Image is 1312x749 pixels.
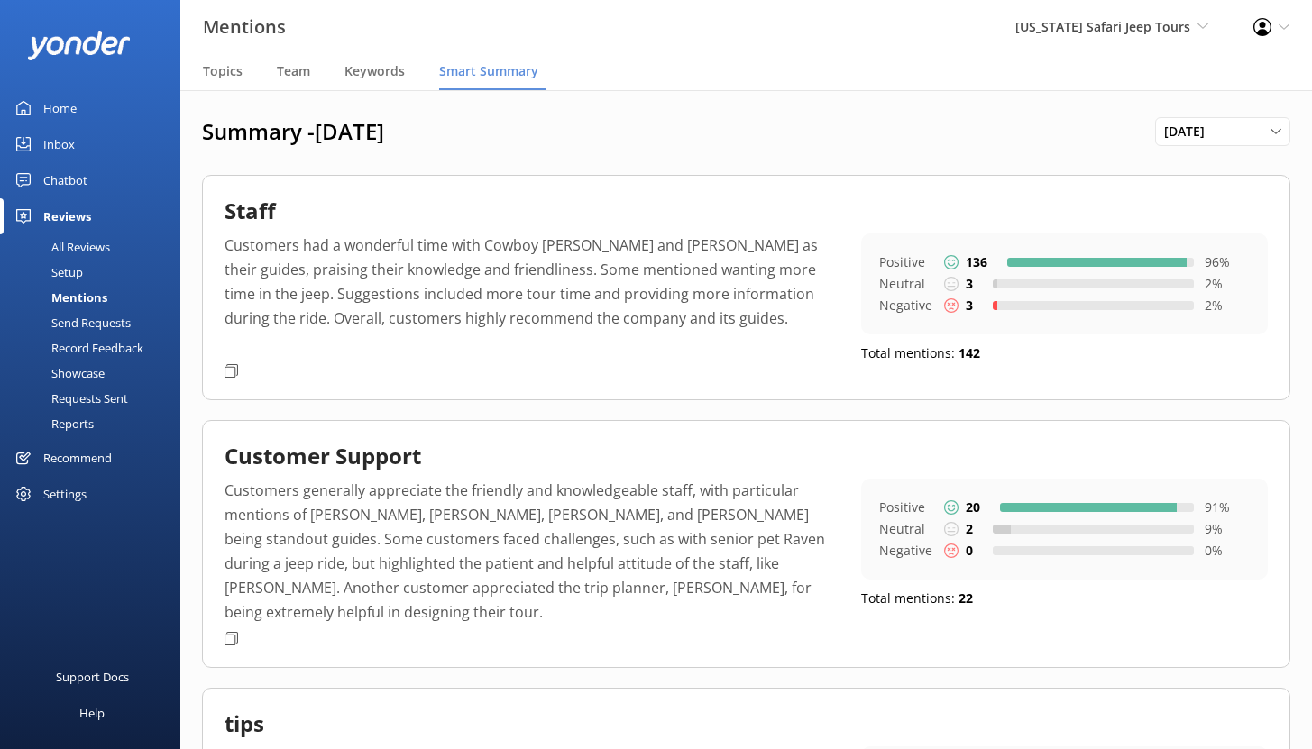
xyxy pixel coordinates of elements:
[11,234,110,260] div: All Reviews
[43,476,87,512] div: Settings
[11,260,180,285] a: Setup
[1205,274,1250,294] p: 2 %
[11,285,180,310] a: Mentions
[225,197,276,224] h2: Staff
[27,31,131,60] img: yonder-white-logo.png
[959,589,973,607] b: 22
[966,274,973,294] p: 3
[43,440,112,476] div: Recommend
[79,695,105,731] div: Help
[966,519,973,539] p: 2
[11,260,83,285] div: Setup
[43,162,87,198] div: Chatbot
[11,386,180,411] a: Requests Sent
[11,335,180,361] a: Record Feedback
[11,234,180,260] a: All Reviews
[11,361,180,386] a: Showcase
[966,498,980,517] p: 20
[966,541,973,561] p: 0
[203,13,286,41] h3: Mentions
[11,310,180,335] a: Send Requests
[1015,18,1190,35] span: [US_STATE] Safari Jeep Tours
[43,198,91,234] div: Reviews
[966,296,973,315] p: 3
[879,518,933,540] p: Neutral
[203,62,243,80] span: Topics
[11,361,105,386] div: Showcase
[225,479,834,625] p: Customers generally appreciate the friendly and knowledgeable staff, with particular mentions of ...
[11,386,128,411] div: Requests Sent
[879,295,933,316] p: Negative
[1205,252,1250,272] p: 96 %
[879,540,933,562] p: Negative
[879,497,933,518] p: Positive
[1164,122,1216,142] span: [DATE]
[56,659,129,695] div: Support Docs
[879,273,933,295] p: Neutral
[861,343,1268,363] p: Total mentions:
[225,710,264,737] h2: tips
[879,251,933,273] p: Positive
[1205,541,1250,561] p: 0 %
[11,310,131,335] div: Send Requests
[202,118,1155,145] h1: Summary - [DATE]
[11,285,107,310] div: Mentions
[225,443,421,470] h2: Customer Support
[344,62,405,80] span: Keywords
[11,335,143,361] div: Record Feedback
[966,252,987,272] p: 136
[43,126,75,162] div: Inbox
[43,90,77,126] div: Home
[1205,296,1250,315] p: 2 %
[11,411,94,436] div: Reports
[277,62,310,80] span: Team
[1205,519,1250,539] p: 9 %
[225,233,834,356] p: Customers had a wonderful time with Cowboy [PERSON_NAME] and [PERSON_NAME] as their guides, prais...
[11,411,180,436] a: Reports
[1205,498,1250,517] p: 91 %
[861,589,1268,608] p: Total mentions:
[439,62,538,80] span: Smart Summary
[959,344,980,361] b: 142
